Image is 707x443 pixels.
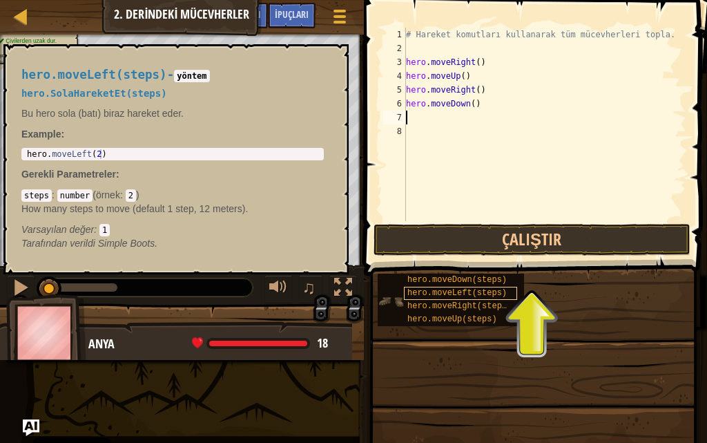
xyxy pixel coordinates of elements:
[21,88,167,99] span: hero.SolaHareketEt(steps)
[21,238,157,249] em: Simple Boots.
[120,189,126,200] span: :
[192,337,328,350] div: health: 18 / 18
[302,277,316,298] span: ♫
[57,189,93,202] code: number
[23,420,39,436] button: Ask AI
[21,238,98,249] span: Tarafından verildi
[21,129,64,140] strong: :
[21,106,324,120] p: Bu hero sola (batı) biraz hareket eder.
[407,314,497,324] span: hero.moveUp(steps)
[383,69,406,83] div: 4
[116,169,119,180] span: :
[322,3,357,35] button: Oyun Menüsünü Göster
[383,97,406,111] div: 6
[407,301,512,311] span: hero.moveRight(steps)
[383,55,406,69] div: 3
[21,68,324,82] h4: -
[21,169,116,180] span: Gerekli Parametreler
[21,68,167,82] span: hero.moveLeft(steps)
[126,189,136,202] code: 2
[21,224,94,235] span: Varsayılan değer
[238,8,261,21] span: Ask AI
[329,275,357,303] button: Tam ekran değiştir
[7,275,35,303] button: Ctrl + P: Pause
[275,8,309,21] span: İpuçları
[383,111,406,124] div: 7
[21,189,52,202] code: steps
[231,3,268,28] button: Ask AI
[374,224,690,256] button: Çalıştır
[317,334,328,352] span: 18
[407,275,507,285] span: hero.moveDown(steps)
[383,41,406,55] div: 2
[383,124,406,138] div: 8
[299,275,322,303] button: ♫
[21,202,324,216] p: How many steps to move (default 1 step, 12 meters).
[21,188,324,236] div: ( )
[383,28,406,41] div: 1
[6,294,86,371] img: thang_avatar_frame.png
[407,288,507,298] span: hero.moveLeft(steps)
[52,189,57,200] span: :
[94,224,99,235] span: :
[96,189,120,200] span: örnek
[99,224,110,236] code: 1
[6,37,57,44] span: Çivilerden uzak dur.
[378,288,404,314] img: portrait.png
[383,83,406,97] div: 5
[88,335,338,353] div: Anya
[264,275,292,303] button: Sesi ayarla
[21,129,61,140] span: Example
[174,70,209,82] code: yöntem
